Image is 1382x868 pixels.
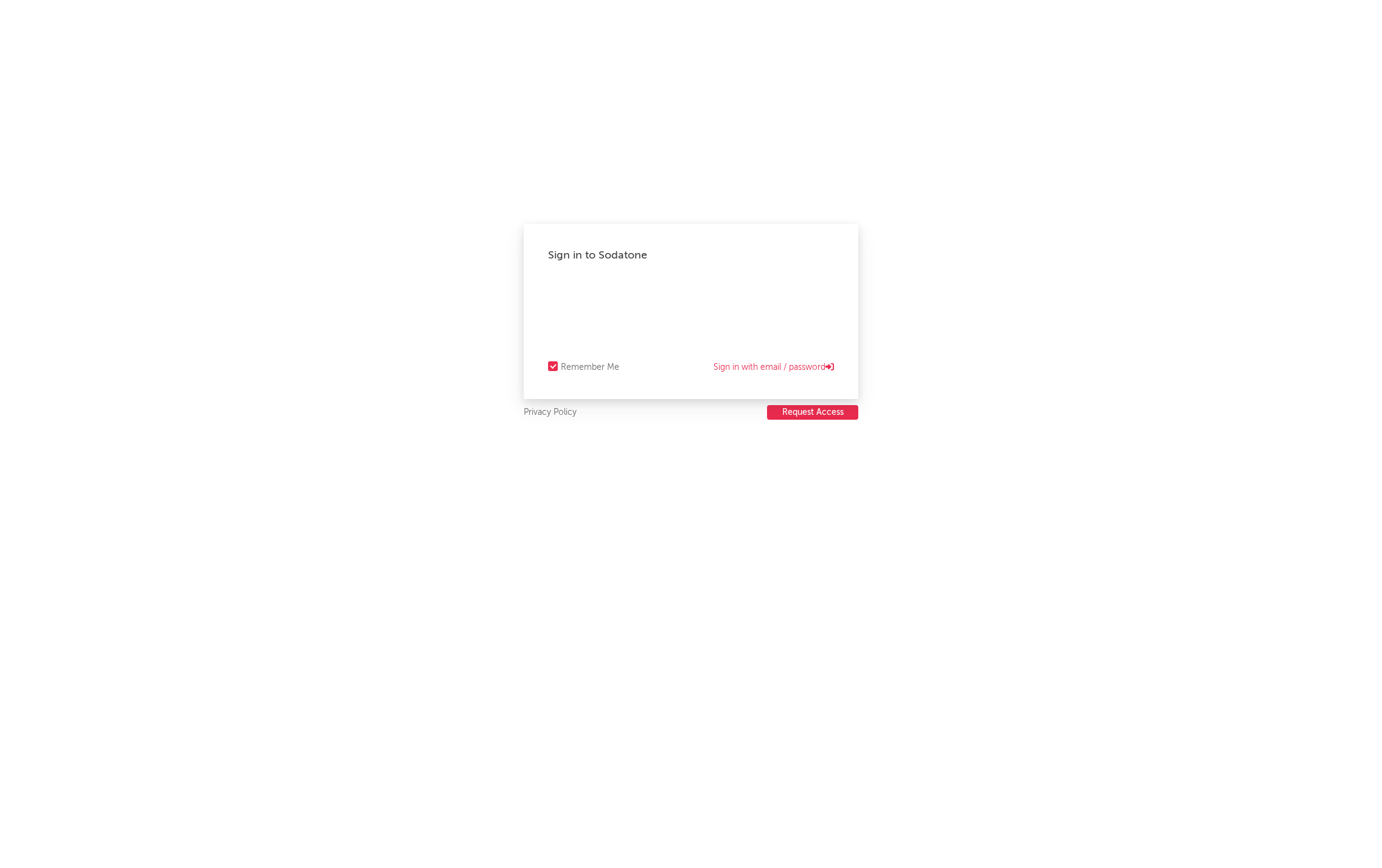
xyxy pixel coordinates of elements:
[714,360,834,375] a: Sign in with email / password
[767,405,858,420] a: Request Access
[548,248,834,263] div: Sign in to Sodatone
[524,405,577,420] a: Privacy Policy
[561,360,619,375] div: Remember Me
[767,405,858,420] button: Request Access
